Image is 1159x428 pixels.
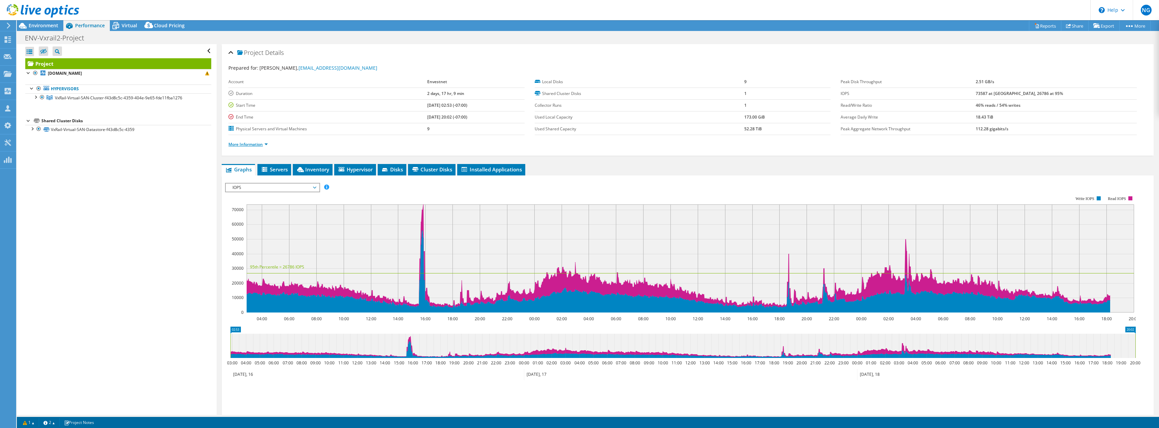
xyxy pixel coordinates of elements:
label: Peak Aggregate Network Throughput [841,126,975,132]
b: 73587 at [GEOGRAPHIC_DATA], 26786 at 95% [976,91,1063,96]
text: 17:00 [421,360,432,366]
b: 18.43 TiB [976,114,993,120]
text: 20000 [232,280,244,286]
a: Project [25,58,211,69]
text: 05:00 [921,360,932,366]
text: 20:00 [796,360,807,366]
span: Details [265,48,284,57]
text: 00:00 [856,316,867,322]
text: 20:00 [1130,360,1140,366]
span: Cloud Pricing [154,22,185,29]
text: 06:00 [602,360,613,366]
text: 17:00 [1088,360,1099,366]
text: 14:00 [713,360,724,366]
text: 13:00 [1033,360,1043,366]
text: 00:00 [852,360,863,366]
text: 13:00 [699,360,710,366]
text: 15:00 [1060,360,1071,366]
text: 01:00 [866,360,876,366]
text: 19:00 [783,360,793,366]
a: Reports [1029,21,1061,31]
text: 95th Percentile = 26786 IOPS [250,264,304,270]
text: 04:00 [257,316,267,322]
text: 20:00 [463,360,474,366]
span: VxRail-Virtual-SAN-Cluster-f43d8c5c-4359-404e-9e65-fde11fba1276 [55,95,182,101]
a: VxRail-Virtual-SAN-Cluster-f43d8c5c-4359-404e-9e65-fde11fba1276 [25,93,211,102]
text: 16:00 [747,316,758,322]
a: [EMAIL_ADDRESS][DOMAIN_NAME] [299,65,377,71]
text: 21:00 [810,360,821,366]
b: 9 [427,126,430,132]
span: Performance [75,22,105,29]
text: 11:00 [671,360,682,366]
text: 09:00 [977,360,988,366]
h2: Advanced Graph Controls [225,413,305,426]
text: Write IOPS [1075,196,1094,201]
label: Used Shared Capacity [535,126,744,132]
text: 03:00 [894,360,904,366]
text: 16:00 [1074,316,1085,322]
text: 22:00 [491,360,501,366]
a: More Information [228,141,268,147]
text: 16:00 [741,360,751,366]
text: 40000 [232,251,244,257]
text: 20:00 [1129,316,1139,322]
a: Hypervisors [25,85,211,93]
text: 18:00 [435,360,446,366]
text: 08:00 [630,360,640,366]
b: 9 [744,79,747,85]
a: Export [1088,21,1120,31]
label: Peak Disk Throughput [841,78,975,85]
label: Average Daily Write [841,114,975,121]
span: Installed Applications [461,166,522,173]
text: 10:00 [324,360,335,366]
label: Collector Runs [535,102,744,109]
label: Prepared for: [228,65,258,71]
text: 10000 [232,295,244,300]
h1: ENV-Vxrail2-Project [22,34,95,42]
text: 05:00 [255,360,265,366]
b: 2 days, 17 hr, 9 min [427,91,464,96]
b: Envestnet [427,79,447,85]
a: More [1119,21,1151,31]
text: 11:00 [338,360,349,366]
b: 112.28 gigabits/s [976,126,1008,132]
text: 13:00 [366,360,376,366]
text: 00:00 [529,316,540,322]
text: 19:00 [1116,360,1126,366]
text: Read IOPS [1108,196,1126,201]
text: 07:00 [949,360,960,366]
b: [DOMAIN_NAME] [48,70,82,76]
text: 18:00 [774,316,785,322]
text: 12:00 [1020,316,1030,322]
a: VxRail-Virtual-SAN-Datastore-f43d8c5c-4359 [25,125,211,134]
text: 22:00 [502,316,512,322]
text: 12:00 [352,360,363,366]
text: 16:00 [408,360,418,366]
a: Project Notes [59,418,99,427]
text: 02:00 [557,316,567,322]
text: 14:00 [1046,360,1057,366]
text: 23:00 [505,360,515,366]
text: 60000 [232,221,244,227]
text: 18:00 [447,316,458,322]
span: Environment [29,22,58,29]
b: 173.00 GiB [744,114,765,120]
span: NG [1141,5,1152,15]
text: 06:00 [269,360,279,366]
span: Cluster Disks [411,166,452,173]
text: 06:00 [935,360,946,366]
text: 14:00 [393,316,403,322]
a: [DOMAIN_NAME] [25,69,211,78]
span: [PERSON_NAME], [259,65,377,71]
text: 0 [241,309,244,315]
span: Hypervisor [338,166,373,173]
text: 18:00 [1102,360,1113,366]
label: Local Disks [535,78,744,85]
text: 03:00 [560,360,571,366]
text: 50000 [232,236,244,242]
text: 12:00 [366,316,376,322]
text: 07:00 [616,360,626,366]
text: 12:00 [693,316,703,322]
text: 23:00 [838,360,849,366]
